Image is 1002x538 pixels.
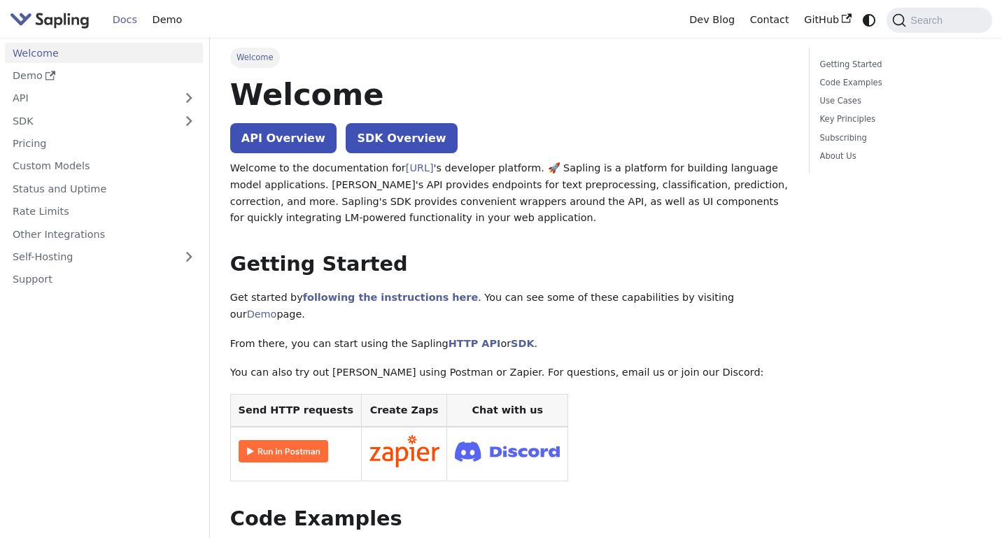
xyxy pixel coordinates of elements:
[5,156,203,176] a: Custom Models
[5,134,203,154] a: Pricing
[449,338,501,349] a: HTTP API
[5,247,203,267] a: Self-Hosting
[447,395,568,427] th: Chat with us
[346,123,457,153] a: SDK Overview
[906,15,951,26] span: Search
[145,9,190,31] a: Demo
[239,440,328,462] img: Run in Postman
[820,150,977,163] a: About Us
[105,9,145,31] a: Docs
[5,88,175,108] a: API
[369,435,439,467] img: Connect in Zapier
[887,8,992,33] button: Search (Command+K)
[742,9,797,31] a: Contact
[5,66,203,86] a: Demo
[820,113,977,126] a: Key Principles
[5,201,203,222] a: Rate Limits
[175,111,203,131] button: Expand sidebar category 'SDK'
[230,395,361,427] th: Send HTTP requests
[230,76,789,113] h1: Welcome
[455,437,560,466] img: Join Discord
[796,9,859,31] a: GitHub
[5,178,203,199] a: Status and Uptime
[175,88,203,108] button: Expand sidebar category 'API'
[820,94,977,108] a: Use Cases
[230,252,789,277] h2: Getting Started
[230,364,789,381] p: You can also try out [PERSON_NAME] using Postman or Zapier. For questions, email us or join our D...
[511,338,534,349] a: SDK
[230,123,337,153] a: API Overview
[5,224,203,244] a: Other Integrations
[230,160,789,227] p: Welcome to the documentation for 's developer platform. 🚀 Sapling is a platform for building lang...
[5,269,203,290] a: Support
[230,48,280,67] span: Welcome
[230,336,789,353] p: From there, you can start using the Sapling or .
[361,395,447,427] th: Create Zaps
[10,10,90,30] img: Sapling.ai
[682,9,742,31] a: Dev Blog
[230,290,789,323] p: Get started by . You can see some of these capabilities by visiting our page.
[303,292,478,303] a: following the instructions here
[820,58,977,71] a: Getting Started
[247,309,277,320] a: Demo
[820,132,977,145] a: Subscribing
[230,48,789,67] nav: Breadcrumbs
[5,43,203,63] a: Welcome
[820,76,977,90] a: Code Examples
[230,507,789,532] h2: Code Examples
[859,10,880,30] button: Switch between dark and light mode (currently system mode)
[406,162,434,174] a: [URL]
[5,111,175,131] a: SDK
[10,10,94,30] a: Sapling.aiSapling.ai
